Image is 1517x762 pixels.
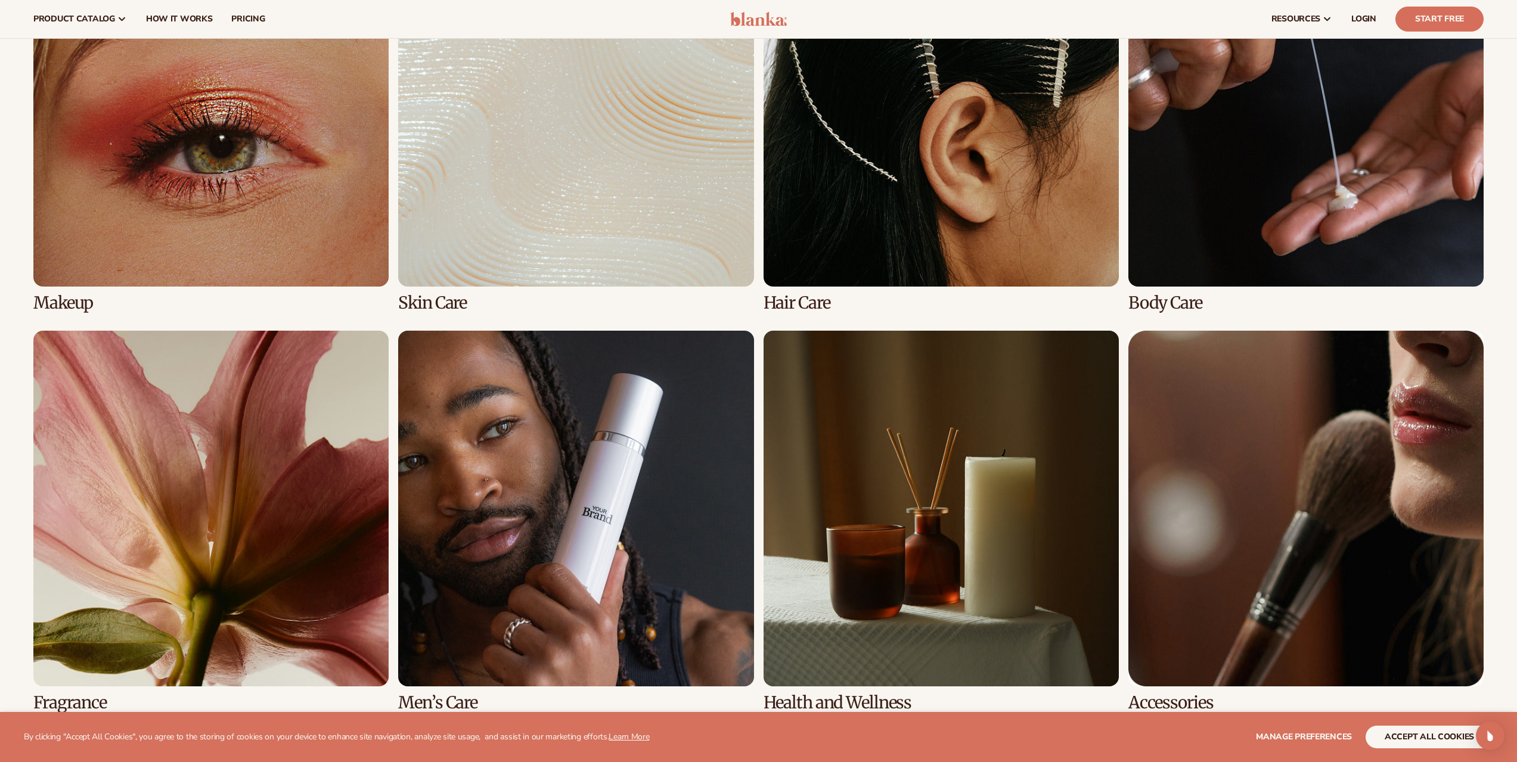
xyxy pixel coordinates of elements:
span: Manage preferences [1256,731,1352,742]
div: 7 / 8 [764,331,1119,711]
div: 8 / 8 [1128,331,1484,711]
h3: Hair Care [764,294,1119,312]
div: 6 / 8 [398,331,753,711]
div: 5 / 8 [33,331,389,711]
h3: Body Care [1128,294,1484,312]
h3: Skin Care [398,294,753,312]
span: product catalog [33,14,115,24]
button: Manage preferences [1256,726,1352,748]
h3: Makeup [33,294,389,312]
span: pricing [231,14,265,24]
img: logo [730,12,787,26]
span: How It Works [146,14,213,24]
span: resources [1271,14,1320,24]
a: Start Free [1395,7,1484,32]
a: Learn More [609,731,649,742]
span: LOGIN [1351,14,1376,24]
button: accept all cookies [1366,726,1493,748]
p: By clicking "Accept All Cookies", you agree to the storing of cookies on your device to enhance s... [24,732,650,742]
div: Open Intercom Messenger [1476,721,1504,750]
